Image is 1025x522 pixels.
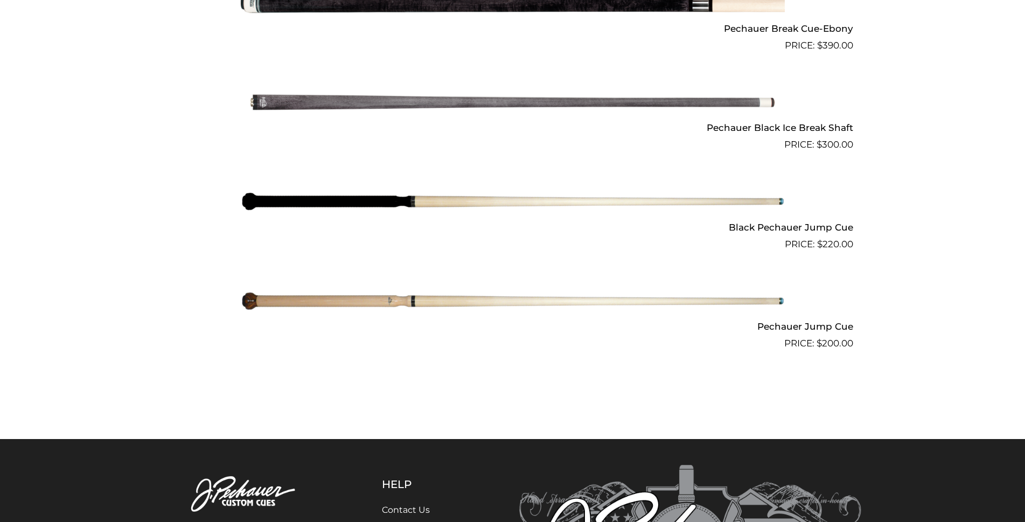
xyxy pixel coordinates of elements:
img: Black Pechauer Jump Cue [241,156,785,247]
bdi: 220.00 [817,239,853,249]
bdi: 300.00 [817,139,853,150]
img: Pechauer Black Ice Break Shaft [241,57,785,148]
h2: Pechauer Break Cue-Ebony [172,18,853,38]
bdi: 390.00 [817,40,853,51]
span: $ [817,139,822,150]
span: $ [817,239,822,249]
h2: Pechauer Jump Cue [172,317,853,337]
a: Pechauer Jump Cue $200.00 [172,256,853,351]
a: Black Pechauer Jump Cue $220.00 [172,156,853,251]
a: Pechauer Black Ice Break Shaft $300.00 [172,57,853,152]
img: Pechauer Jump Cue [241,256,785,346]
span: $ [817,338,822,349]
a: Contact Us [382,505,430,515]
span: $ [817,40,822,51]
bdi: 200.00 [817,338,853,349]
h2: Pechauer Black Ice Break Shaft [172,118,853,138]
h2: Black Pechauer Jump Cue [172,217,853,237]
h5: Help [382,478,465,491]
